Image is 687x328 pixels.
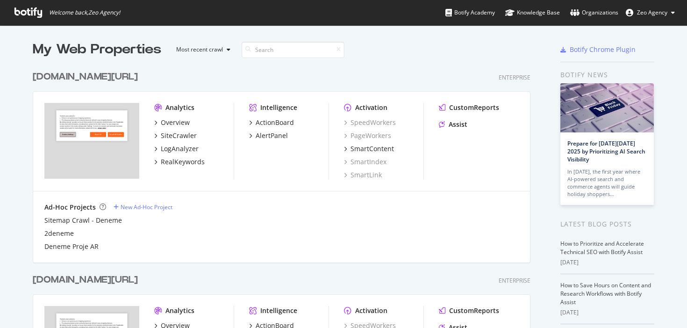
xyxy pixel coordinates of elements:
[344,131,391,140] a: PageWorkers
[439,306,499,315] a: CustomReports
[351,144,394,153] div: SmartContent
[33,70,142,84] a: [DOMAIN_NAME][URL]
[355,103,387,112] div: Activation
[260,103,297,112] div: Intelligence
[560,45,636,54] a: Botify Chrome Plugin
[560,70,654,80] div: Botify news
[344,144,394,153] a: SmartContent
[44,203,96,212] div: Ad-Hoc Projects
[570,8,618,17] div: Organizations
[449,306,499,315] div: CustomReports
[114,203,172,211] a: New Ad-Hoc Project
[242,42,344,58] input: Search
[154,118,190,127] a: Overview
[439,103,499,112] a: CustomReports
[161,157,205,167] div: RealKeywords
[618,5,682,20] button: Zeo Agency
[560,281,651,306] a: How to Save Hours on Content and Research Workflows with Botify Assist
[256,118,294,127] div: ActionBoard
[33,70,138,84] div: [DOMAIN_NAME][URL]
[505,8,560,17] div: Knowledge Base
[154,157,205,167] a: RealKeywords
[344,170,382,180] a: SmartLink
[33,273,142,287] a: [DOMAIN_NAME][URL]
[33,273,138,287] div: [DOMAIN_NAME][URL]
[165,103,194,112] div: Analytics
[499,73,530,81] div: Enterprise
[439,120,467,129] a: Assist
[499,277,530,284] div: Enterprise
[449,103,499,112] div: CustomReports
[445,8,495,17] div: Botify Academy
[560,308,654,317] div: [DATE]
[165,306,194,315] div: Analytics
[449,120,467,129] div: Assist
[567,168,647,198] div: In [DATE], the first year where AI-powered search and commerce agents will guide holiday shoppers…
[570,45,636,54] div: Botify Chrome Plugin
[249,131,288,140] a: AlertPanel
[161,118,190,127] div: Overview
[154,131,197,140] a: SiteCrawler
[169,42,234,57] button: Most recent crawl
[161,144,199,153] div: LogAnalyzer
[560,83,654,132] img: Prepare for Black Friday 2025 by Prioritizing AI Search Visibility
[176,47,223,52] div: Most recent crawl
[560,219,654,229] div: Latest Blog Posts
[161,131,197,140] div: SiteCrawler
[44,216,122,225] a: Sitemap Crawl - Deneme
[637,8,667,16] span: Zeo Agency
[560,240,644,256] a: How to Prioritize and Accelerate Technical SEO with Botify Assist
[344,157,386,167] a: SmartIndex
[344,118,396,127] a: SpeedWorkers
[154,144,199,153] a: LogAnalyzer
[49,9,120,16] span: Welcome back, Zeo Agency !
[567,139,645,163] a: Prepare for [DATE][DATE] 2025 by Prioritizing AI Search Visibility
[44,242,99,251] a: Deneme Proje AR
[256,131,288,140] div: AlertPanel
[44,229,74,238] a: 2deneme
[44,103,139,179] img: trendyol.com/ar
[33,40,161,59] div: My Web Properties
[560,258,654,267] div: [DATE]
[121,203,172,211] div: New Ad-Hoc Project
[260,306,297,315] div: Intelligence
[355,306,387,315] div: Activation
[249,118,294,127] a: ActionBoard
